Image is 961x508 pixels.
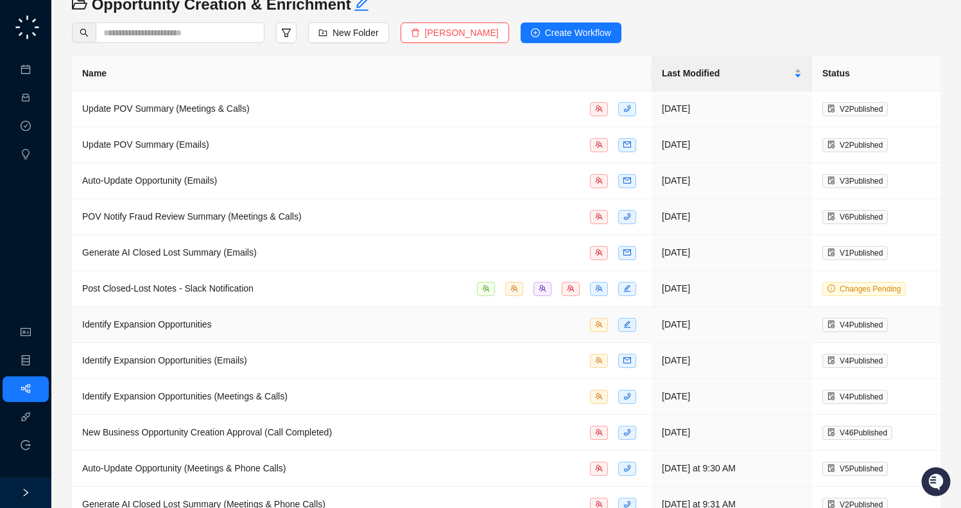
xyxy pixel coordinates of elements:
span: Update POV Summary (Meetings & Calls) [82,103,250,114]
span: team [595,285,603,292]
button: Create Workflow [521,22,621,43]
span: New Folder [333,26,379,40]
span: file-done [827,249,835,256]
span: V 2 Published [840,141,883,150]
a: 📶Status [53,175,104,198]
span: file-done [827,141,835,148]
th: Status [812,56,940,91]
span: search [80,28,89,37]
img: logo-small-C4UdH2pc.png [13,13,42,42]
span: file-done [827,428,835,436]
span: right [21,488,30,497]
span: team [595,356,603,364]
span: Status [71,180,99,193]
span: team [595,141,603,148]
span: Identify Expansion Opportunities (Emails) [82,355,247,365]
span: team [595,500,603,508]
div: 📚 [13,181,23,191]
span: V 5 Published [840,464,883,473]
span: Identify Expansion Opportunities [82,319,212,329]
td: [DATE] [652,127,812,163]
img: 5124521997842_fc6d7dfcefe973c2e489_88.png [13,116,36,139]
span: file-done [827,320,835,328]
button: [PERSON_NAME] [401,22,509,43]
span: mail [623,356,631,364]
span: phone [623,213,631,220]
span: V 4 Published [840,320,883,329]
span: team [595,177,603,184]
span: delete [411,28,420,37]
div: 📶 [58,181,68,191]
span: V 2 Published [840,105,883,114]
td: [DATE] [652,163,812,199]
td: [DATE] [652,271,812,307]
button: New Folder [308,22,389,43]
span: edit [623,320,631,328]
span: Generate AI Closed Lost Summary (Emails) [82,247,257,258]
span: team [595,320,603,328]
span: V 4 Published [840,356,883,365]
p: Welcome 👋 [13,51,234,72]
span: V 6 Published [840,213,883,222]
span: file-done [827,356,835,364]
span: folder-add [318,28,327,37]
td: [DATE] [652,343,812,379]
span: team [510,285,518,292]
span: team [595,213,603,220]
td: [DATE] [652,235,812,271]
th: Name [72,56,652,91]
span: team [567,285,575,292]
td: [DATE] [652,307,812,343]
span: plus-circle [531,28,540,37]
span: phone [623,500,631,508]
span: Auto-Update Opportunity (Emails) [82,175,217,186]
span: phone [623,392,631,400]
span: Pylon [128,211,155,221]
td: [DATE] [652,379,812,415]
span: Changes Pending [840,285,901,293]
span: mail [623,141,631,148]
td: [DATE] [652,415,812,451]
a: 📚Docs [8,175,53,198]
img: Swyft AI [13,13,39,39]
div: We're available if you need us! [44,129,162,139]
h2: How can we help? [13,72,234,92]
span: Docs [26,180,48,193]
span: edit [623,285,631,292]
span: file-done [827,177,835,184]
span: POV Notify Fraud Review Summary (Meetings & Calls) [82,211,302,222]
button: Start new chat [218,120,234,136]
span: team [595,105,603,112]
span: team [595,392,603,400]
span: file-done [827,392,835,400]
span: team [482,285,490,292]
span: file-done [827,500,835,508]
td: [DATE] [652,91,812,127]
td: [DATE] at 9:30 AM [652,451,812,487]
div: Start new chat [44,116,211,129]
span: file-done [827,464,835,472]
span: phone [623,464,631,472]
span: team [595,464,603,472]
span: team [539,285,546,292]
span: V 4 Published [840,392,883,401]
span: V 46 Published [840,428,887,437]
span: Identify Expansion Opportunities (Meetings & Calls) [82,391,288,401]
span: team [595,249,603,256]
span: logout [21,440,31,450]
td: [DATE] [652,199,812,235]
span: mail [623,249,631,256]
span: Create Workflow [545,26,611,40]
span: file-done [827,213,835,220]
a: Powered byPylon [91,211,155,221]
span: New Business Opportunity Creation Approval (Call Completed) [82,427,332,437]
span: Last Modified [662,66,792,80]
span: file-done [827,105,835,112]
span: phone [623,105,631,112]
span: V 3 Published [840,177,883,186]
span: Post Closed-Lost Notes - Slack Notification [82,283,254,293]
span: team [595,428,603,436]
span: phone [623,428,631,436]
span: info-circle [827,285,835,292]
